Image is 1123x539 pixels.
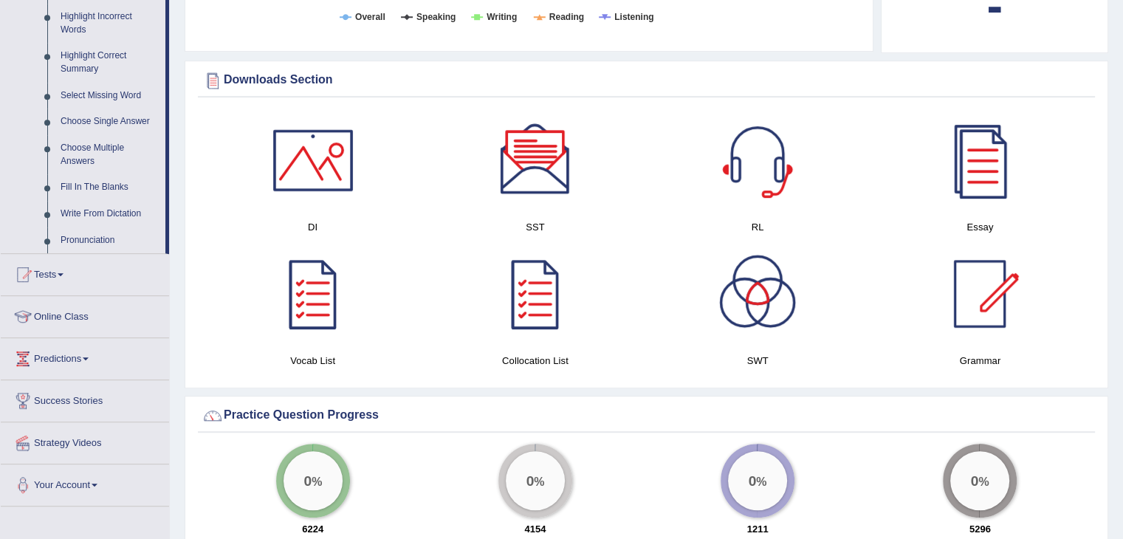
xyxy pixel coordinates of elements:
h4: Grammar [876,353,1084,368]
tspan: Speaking [416,12,456,22]
h4: SWT [654,353,862,368]
a: Choose Single Answer [54,109,165,135]
tspan: Reading [549,12,584,22]
h4: RL [654,219,862,235]
a: Success Stories [1,380,169,417]
a: Select Missing Word [54,83,165,109]
big: 0 [303,473,312,489]
div: % [950,451,1009,510]
strong: 5296 [969,523,991,535]
a: Predictions [1,338,169,375]
a: Pronunciation [54,227,165,254]
a: Write From Dictation [54,201,165,227]
a: Online Class [1,296,169,333]
div: Practice Question Progress [202,405,1091,427]
div: % [506,451,565,510]
big: 0 [526,473,534,489]
a: Highlight Incorrect Words [54,4,165,43]
div: % [284,451,343,510]
a: Strategy Videos [1,422,169,459]
big: 0 [971,473,979,489]
strong: 1211 [747,523,769,535]
big: 0 [749,473,757,489]
h4: Vocab List [209,353,416,368]
tspan: Listening [614,12,653,22]
a: Fill In The Blanks [54,174,165,201]
a: Choose Multiple Answers [54,135,165,174]
a: Your Account [1,464,169,501]
tspan: Overall [355,12,385,22]
strong: 6224 [302,523,323,535]
h4: DI [209,219,416,235]
h4: Essay [876,219,1084,235]
strong: 4154 [524,523,546,535]
tspan: Writing [487,12,517,22]
h4: SST [431,219,639,235]
div: Downloads Section [202,69,1091,92]
h4: Collocation List [431,353,639,368]
a: Highlight Correct Summary [54,43,165,82]
a: Tests [1,254,169,291]
div: % [728,451,787,510]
